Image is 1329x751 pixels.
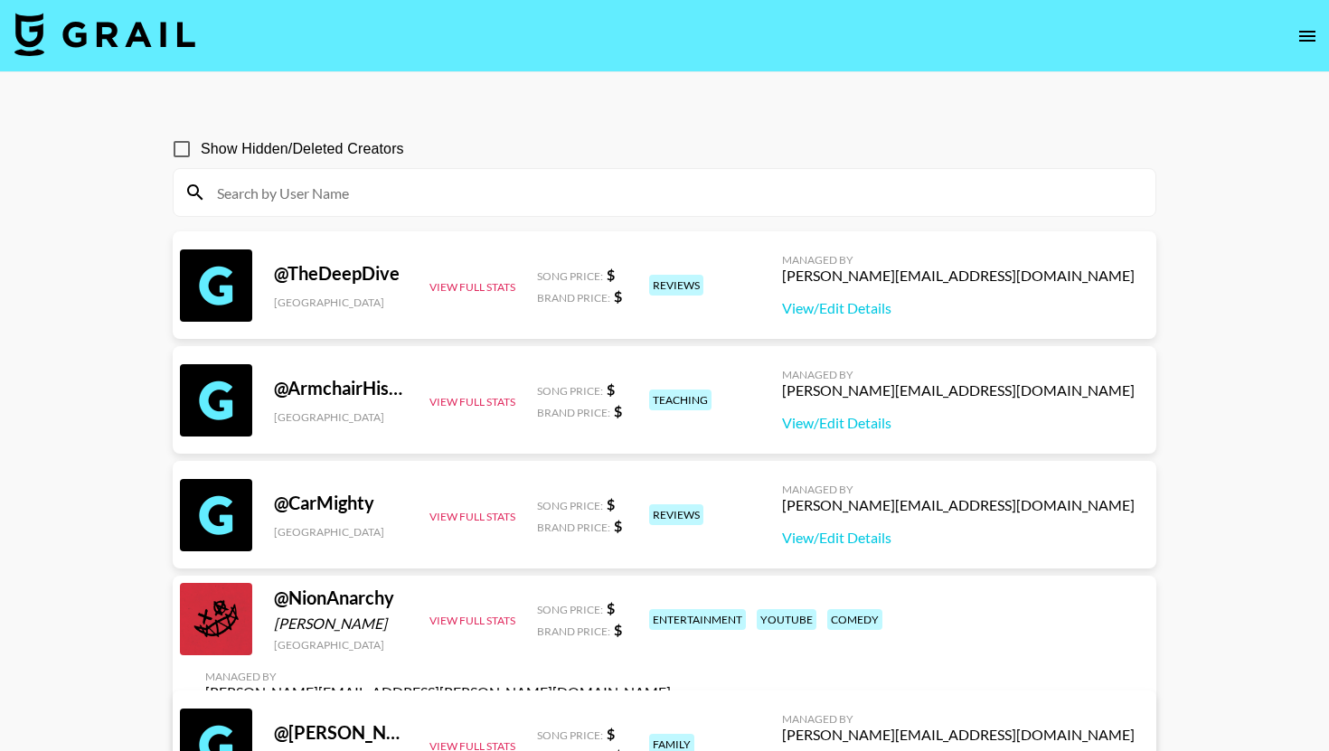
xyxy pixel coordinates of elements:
div: reviews [649,275,703,296]
button: View Full Stats [429,510,515,523]
input: Search by User Name [206,178,1145,207]
span: Brand Price: [537,406,610,419]
div: entertainment [649,609,746,630]
div: Managed By [782,483,1135,496]
button: open drawer [1289,18,1325,54]
div: reviews [649,504,703,525]
span: Show Hidden/Deleted Creators [201,138,404,160]
strong: $ [614,402,622,419]
span: Song Price: [537,384,603,398]
strong: $ [607,725,615,742]
div: [PERSON_NAME][EMAIL_ADDRESS][DOMAIN_NAME] [782,496,1135,514]
div: Managed By [205,670,671,683]
a: View/Edit Details [782,414,1135,432]
strong: $ [607,495,615,512]
span: Brand Price: [537,521,610,534]
span: Brand Price: [537,624,610,638]
span: Brand Price: [537,291,610,305]
span: Song Price: [537,499,603,512]
strong: $ [614,287,622,305]
div: youtube [757,609,816,630]
div: @ CarMighty [274,492,408,514]
strong: $ [607,599,615,616]
div: [GEOGRAPHIC_DATA] [274,525,408,539]
a: View/Edit Details [782,529,1135,547]
button: View Full Stats [429,614,515,627]
strong: $ [607,266,615,283]
div: Managed By [782,253,1135,267]
div: @ ArmchairHistorian [274,377,408,399]
div: [PERSON_NAME] [274,615,408,633]
div: [PERSON_NAME][EMAIL_ADDRESS][DOMAIN_NAME] [782,381,1135,399]
strong: $ [607,380,615,398]
span: Song Price: [537,603,603,616]
div: Managed By [782,368,1135,381]
button: View Full Stats [429,280,515,294]
strong: $ [614,517,622,534]
button: View Full Stats [429,395,515,408]
span: Song Price: [537,728,603,742]
div: @ [PERSON_NAME] [274,721,408,744]
div: [PERSON_NAME][EMAIL_ADDRESS][PERSON_NAME][DOMAIN_NAME] [205,683,671,701]
img: Grail Talent [14,13,195,56]
div: Managed By [782,712,1135,726]
strong: $ [614,621,622,638]
span: Song Price: [537,269,603,283]
div: [GEOGRAPHIC_DATA] [274,638,408,652]
div: [PERSON_NAME][EMAIL_ADDRESS][DOMAIN_NAME] [782,726,1135,744]
div: @ NionAnarchy [274,587,408,609]
div: comedy [827,609,882,630]
div: [GEOGRAPHIC_DATA] [274,296,408,309]
a: View/Edit Details [782,299,1135,317]
div: [GEOGRAPHIC_DATA] [274,410,408,424]
div: teaching [649,390,712,410]
div: [PERSON_NAME][EMAIL_ADDRESS][DOMAIN_NAME] [782,267,1135,285]
div: @ TheDeepDive [274,262,408,285]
